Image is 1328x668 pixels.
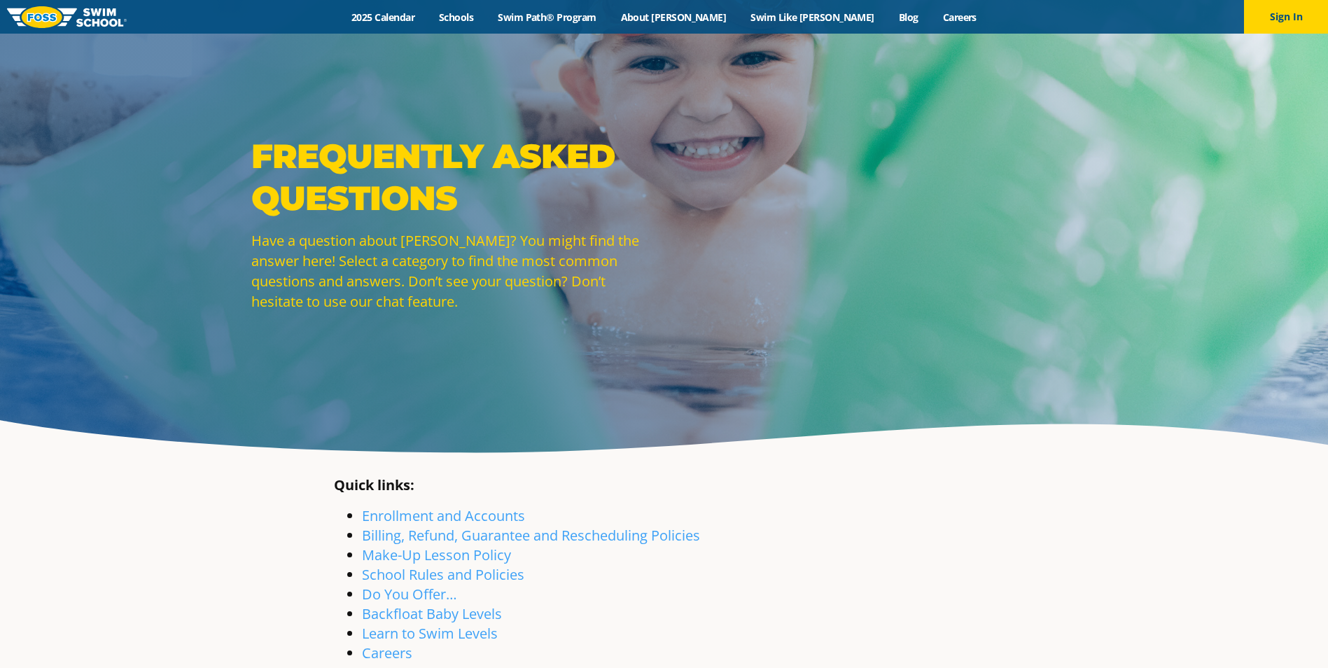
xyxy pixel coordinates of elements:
[362,585,457,604] a: Do You Offer…
[486,11,608,24] a: Swim Path® Program
[608,11,739,24] a: About [PERSON_NAME]
[362,545,511,564] a: Make-Up Lesson Policy
[251,135,657,219] p: Frequently Asked Questions
[362,506,525,525] a: Enrollment and Accounts
[362,565,524,584] a: School Rules and Policies
[362,526,700,545] a: Billing, Refund, Guarantee and Rescheduling Policies
[7,6,127,28] img: FOSS Swim School Logo
[427,11,486,24] a: Schools
[739,11,887,24] a: Swim Like [PERSON_NAME]
[334,475,414,494] strong: Quick links:
[930,11,988,24] a: Careers
[340,11,427,24] a: 2025 Calendar
[251,230,657,312] p: Have a question about [PERSON_NAME]? You might find the answer here! Select a category to find th...
[362,624,498,643] a: Learn to Swim Levels
[362,643,412,662] a: Careers
[886,11,930,24] a: Blog
[362,604,502,623] a: Backfloat Baby Levels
